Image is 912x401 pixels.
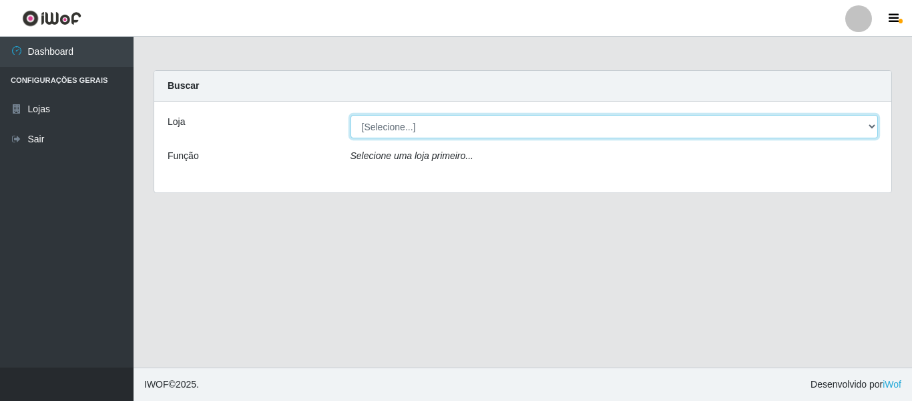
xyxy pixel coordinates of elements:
[351,150,473,161] i: Selecione uma loja primeiro...
[168,149,199,163] label: Função
[168,115,185,129] label: Loja
[144,379,169,390] span: IWOF
[883,379,901,390] a: iWof
[811,378,901,392] span: Desenvolvido por
[22,10,81,27] img: CoreUI Logo
[144,378,199,392] span: © 2025 .
[168,80,199,91] strong: Buscar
